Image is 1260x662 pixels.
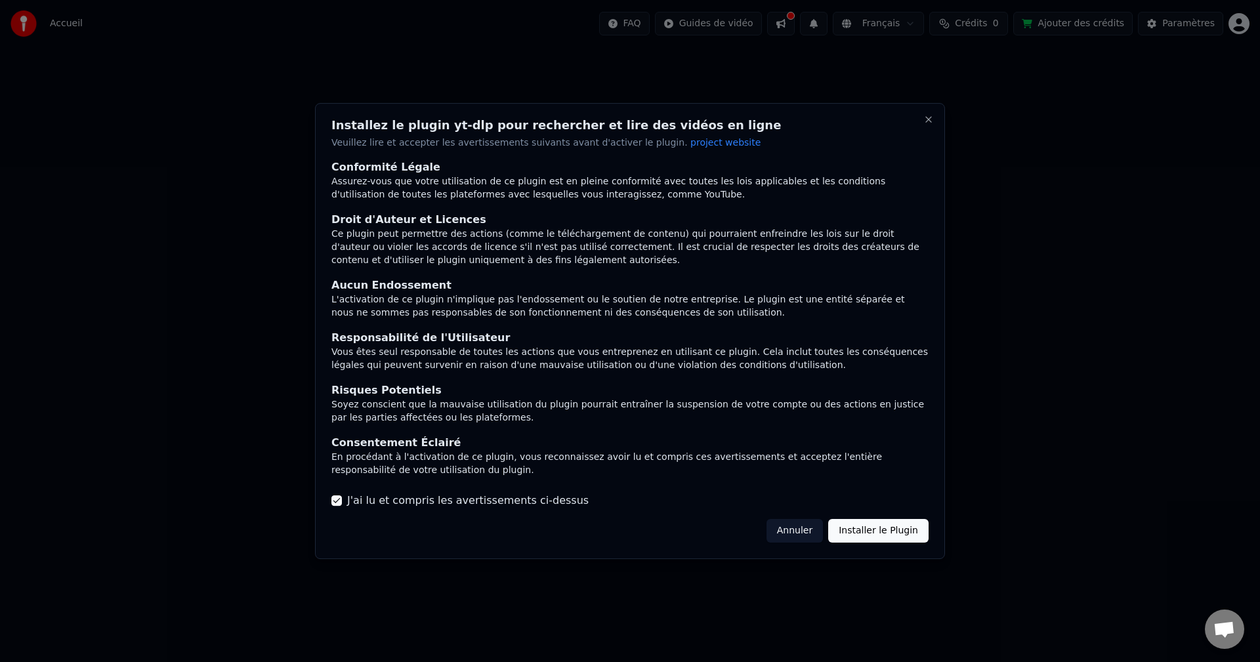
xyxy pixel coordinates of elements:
label: J'ai lu et compris les avertissements ci-dessus [347,493,589,508]
div: Responsabilité de l'Utilisateur [331,330,929,346]
div: Risques Potentiels [331,383,929,398]
div: En procédant à l'activation de ce plugin, vous reconnaissez avoir lu et compris ces avertissement... [331,451,929,477]
span: project website [690,137,761,148]
div: Conformité Légale [331,160,929,176]
div: Consentement Éclairé [331,435,929,451]
div: Soyez conscient que la mauvaise utilisation du plugin pourrait entraîner la suspension de votre c... [331,398,929,424]
div: Assurez-vous que votre utilisation de ce plugin est en pleine conformité avec toutes les lois app... [331,176,929,202]
button: Installer le Plugin [828,519,929,543]
button: Annuler [766,519,823,543]
div: Vous êtes seul responsable de toutes les actions que vous entreprenez en utilisant ce plugin. Cel... [331,346,929,372]
div: L'activation de ce plugin n'implique pas l'endossement ou le soutien de notre entreprise. Le plug... [331,294,929,320]
div: Aucun Endossement [331,278,929,294]
p: Veuillez lire et accepter les avertissements suivants avant d'activer le plugin. [331,136,929,150]
div: Droit d'Auteur et Licences [331,213,929,228]
h2: Installez le plugin yt-dlp pour rechercher et lire des vidéos en ligne [331,119,929,131]
div: Ce plugin peut permettre des actions (comme le téléchargement de contenu) qui pourraient enfreind... [331,228,929,268]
